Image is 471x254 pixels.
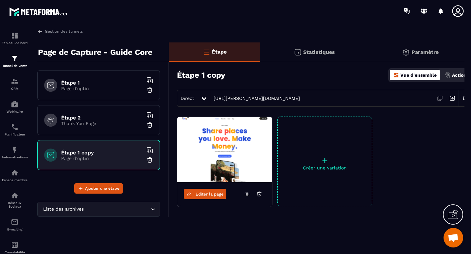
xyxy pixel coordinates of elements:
[2,178,28,182] p: Espace membre
[2,201,28,208] p: Réseaux Sociaux
[85,206,149,213] input: Search for option
[411,49,439,55] p: Paramètre
[147,157,153,163] img: trash
[11,218,19,226] img: email
[11,169,19,177] img: automations
[11,123,19,131] img: scheduler
[445,72,451,78] img: actions.d6e523a2.png
[11,100,19,108] img: automations
[294,48,302,56] img: stats.20deebd0.svg
[2,41,28,45] p: Tableau de bord
[196,192,224,197] span: Éditer la page
[177,71,225,80] h3: Étape 1 copy
[11,192,19,199] img: social-network
[278,156,372,165] p: +
[400,72,437,78] p: Vue d'ensemble
[177,117,272,182] img: image
[212,49,227,55] p: Étape
[11,55,19,62] img: formation
[42,206,85,213] span: Liste des archives
[303,49,335,55] p: Statistiques
[11,77,19,85] img: formation
[2,228,28,231] p: E-mailing
[184,189,226,199] a: Éditer la page
[2,64,28,68] p: Tunnel de vente
[9,6,68,18] img: logo
[147,122,153,128] img: trash
[393,72,399,78] img: dashboard-orange.40269519.svg
[61,156,143,161] p: Page d'optin
[2,72,28,95] a: formationformationCRM
[37,28,43,34] img: arrow
[61,150,143,156] h6: Étape 1 copy
[278,165,372,170] p: Créer une variation
[2,187,28,213] a: social-networksocial-networkRéseaux Sociaux
[452,72,469,78] p: Actions
[2,95,28,118] a: automationsautomationsWebinaire
[2,27,28,50] a: formationformationTableau de bord
[2,50,28,72] a: formationformationTunnel de vente
[2,87,28,90] p: CRM
[61,121,143,126] p: Thank You Page
[74,183,123,194] button: Ajouter une étape
[210,96,300,101] a: [URL][PERSON_NAME][DOMAIN_NAME]
[11,32,19,40] img: formation
[37,28,83,34] a: Gestion des tunnels
[2,164,28,187] a: automationsautomationsEspace membre
[2,155,28,159] p: Automatisations
[2,213,28,236] a: emailemailE-mailing
[37,202,160,217] div: Search for option
[181,96,194,101] span: Direct
[85,185,119,192] span: Ajouter une étape
[2,133,28,136] p: Planificateur
[61,115,143,121] h6: Étape 2
[11,241,19,249] img: accountant
[61,86,143,91] p: Page d'optin
[2,250,28,254] p: Comptabilité
[2,141,28,164] a: automationsautomationsAutomatisations
[444,228,463,247] a: Ouvrir le chat
[402,48,410,56] img: setting-gr.5f69749f.svg
[61,80,143,86] h6: Étape 1
[38,46,152,59] p: Page de Capture - Guide Core
[11,146,19,154] img: automations
[147,87,153,93] img: trash
[446,92,459,104] img: arrow-next.bcc2205e.svg
[202,48,210,56] img: bars-o.4a397970.svg
[2,110,28,113] p: Webinaire
[2,118,28,141] a: schedulerschedulerPlanificateur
